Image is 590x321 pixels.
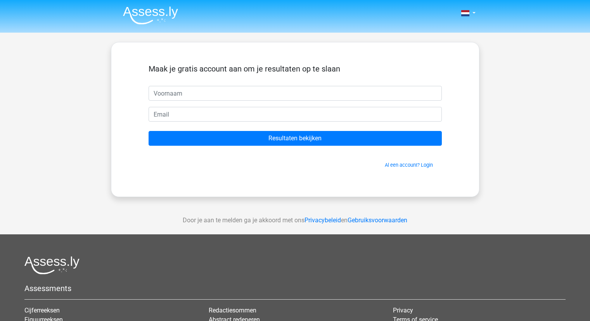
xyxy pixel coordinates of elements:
[149,107,442,122] input: Email
[24,256,80,274] img: Assessly logo
[385,162,433,168] a: Al een account? Login
[24,307,60,314] a: Cijferreeksen
[24,284,566,293] h5: Assessments
[123,6,178,24] img: Assessly
[149,64,442,73] h5: Maak je gratis account aan om je resultaten op te slaan
[209,307,256,314] a: Redactiesommen
[149,131,442,146] input: Resultaten bekijken
[149,86,442,101] input: Voornaam
[348,216,407,224] a: Gebruiksvoorwaarden
[393,307,413,314] a: Privacy
[305,216,341,224] a: Privacybeleid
